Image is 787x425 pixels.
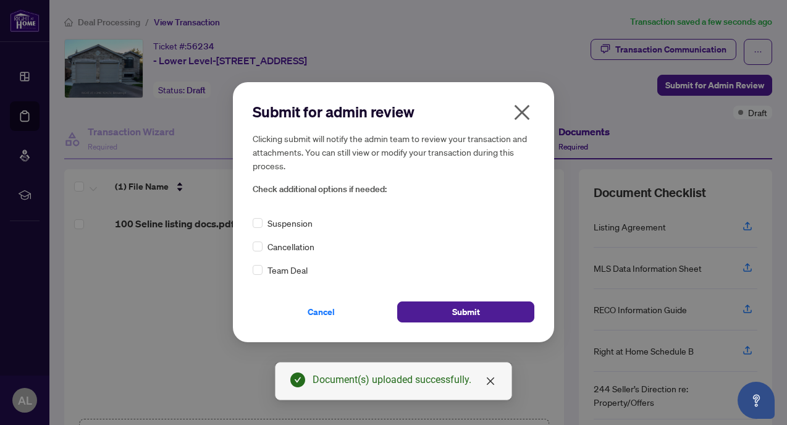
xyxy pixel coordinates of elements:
[308,303,335,322] span: Cancel
[253,302,390,323] button: Cancel
[290,372,305,387] span: check-circle
[452,303,480,322] span: Submit
[267,217,313,230] span: Suspension
[512,103,532,122] span: close
[253,182,534,196] span: Check additional options if needed:
[267,264,308,277] span: Team Deal
[267,240,314,254] span: Cancellation
[484,374,497,388] a: Close
[738,382,775,419] button: Open asap
[486,376,495,386] span: close
[397,302,534,323] button: Submit
[313,372,497,387] div: Document(s) uploaded successfully.
[253,132,534,172] h5: Clicking submit will notify the admin team to review your transaction and attachments. You can st...
[253,102,534,122] h2: Submit for admin review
